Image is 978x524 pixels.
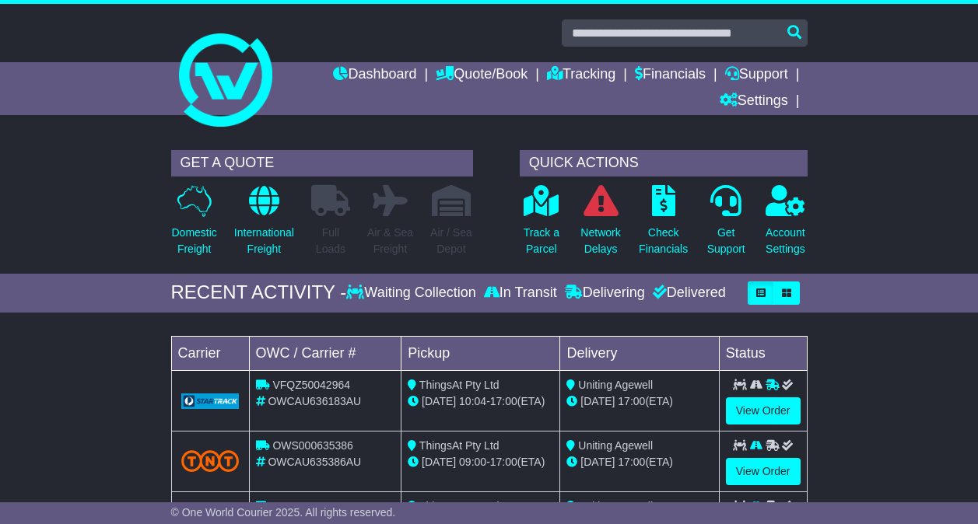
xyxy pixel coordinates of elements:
span: OWS000636482 [272,500,353,512]
a: NetworkDelays [580,184,621,266]
span: Uniting Agewell [578,500,653,512]
div: (ETA) [566,393,712,410]
a: View Order [726,458,801,485]
span: [DATE] [422,456,456,468]
span: OWS000635386 [272,439,353,452]
p: Air & Sea Freight [367,225,413,257]
div: - (ETA) [408,393,553,410]
img: GetCarrierServiceLogo [181,393,240,409]
a: GetSupport [706,184,746,266]
p: Account Settings [766,225,805,257]
span: 17:00 [490,395,517,407]
a: Quote/Book [436,62,528,89]
a: Financials [635,62,706,89]
span: OWCAU636183AU [268,395,361,407]
p: Air / Sea Depot [430,225,472,257]
span: VFQZ50042964 [272,379,350,391]
div: (ETA) [566,454,712,470]
span: [DATE] [580,395,615,407]
span: 09:00 [459,456,486,468]
span: 10:04 [459,395,486,407]
a: DomesticFreight [171,184,218,266]
a: CheckFinancials [638,184,689,266]
td: Carrier [171,336,249,370]
span: 17:00 [618,395,645,407]
p: Get Support [707,225,745,257]
span: Uniting Agewell [578,379,653,391]
div: QUICK ACTIONS [520,150,808,176]
p: Domestic Freight [172,225,217,257]
a: AccountSettings [765,184,806,266]
td: OWC / Carrier # [249,336,401,370]
td: Status [719,336,807,370]
span: ThingsAt Pty Ltd [419,439,500,452]
span: ThingsAt Pty Ltd [419,500,500,512]
span: Uniting Agewell [578,439,653,452]
a: Dashboard [333,62,416,89]
a: View Order [726,397,801,424]
div: GET A QUOTE [171,150,473,176]
span: 17:00 [618,456,645,468]
p: International Freight [234,225,294,257]
div: Delivering [561,285,649,302]
td: Pickup [401,336,560,370]
a: Track aParcel [523,184,560,266]
p: Check Financials [639,225,688,257]
img: TNT_Domestic.png [181,450,240,471]
span: OWCAU635386AU [268,456,361,468]
p: Full Loads [311,225,350,257]
span: 17:00 [490,456,517,468]
div: RECENT ACTIVITY - [171,281,347,304]
p: Network Delays [580,225,620,257]
a: Tracking [547,62,615,89]
td: Delivery [560,336,719,370]
p: Track a Parcel [524,225,559,257]
span: [DATE] [422,395,456,407]
span: © One World Courier 2025. All rights reserved. [171,506,396,519]
a: Support [725,62,788,89]
div: In Transit [480,285,561,302]
a: Settings [720,89,788,115]
div: Delivered [649,285,726,302]
span: ThingsAt Pty Ltd [419,379,500,391]
span: [DATE] [580,456,615,468]
div: - (ETA) [408,454,553,470]
div: Waiting Collection [346,285,479,302]
a: InternationalFreight [233,184,295,266]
